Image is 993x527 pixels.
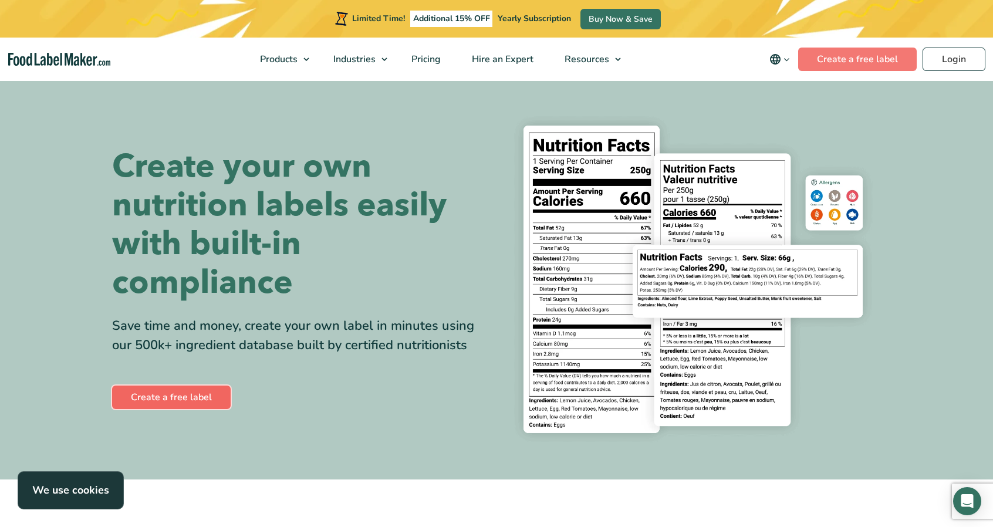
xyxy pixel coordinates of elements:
[32,483,109,497] strong: We use cookies
[561,53,610,66] span: Resources
[923,48,985,71] a: Login
[112,147,488,302] h1: Create your own nutrition labels easily with built-in compliance
[330,53,377,66] span: Industries
[408,53,442,66] span: Pricing
[953,487,981,515] div: Open Intercom Messenger
[457,38,546,81] a: Hire an Expert
[468,53,535,66] span: Hire an Expert
[112,316,488,355] div: Save time and money, create your own label in minutes using our 500k+ ingredient database built b...
[256,53,299,66] span: Products
[580,9,661,29] a: Buy Now & Save
[112,386,231,409] a: Create a free label
[352,13,405,24] span: Limited Time!
[798,48,917,71] a: Create a free label
[318,38,393,81] a: Industries
[245,38,315,81] a: Products
[396,38,454,81] a: Pricing
[498,13,571,24] span: Yearly Subscription
[410,11,493,27] span: Additional 15% OFF
[549,38,627,81] a: Resources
